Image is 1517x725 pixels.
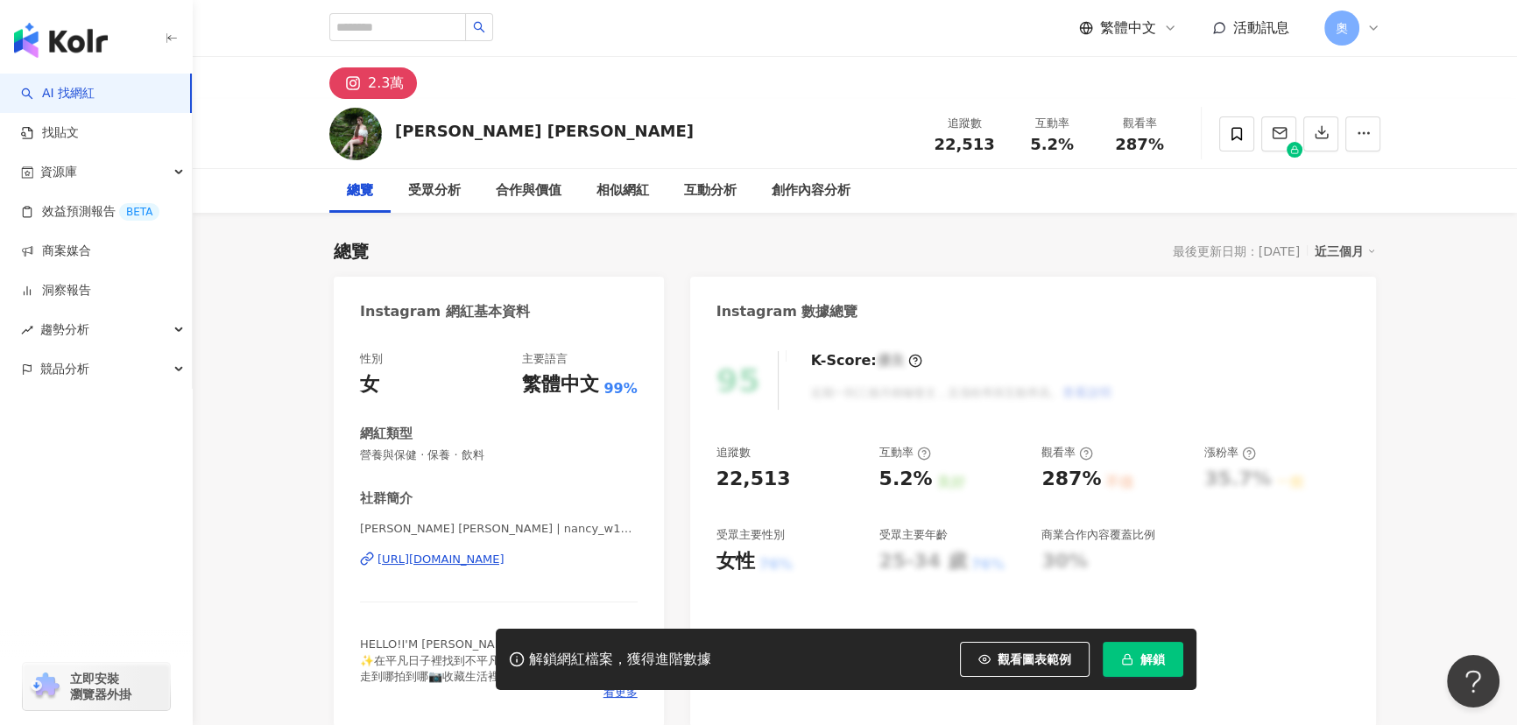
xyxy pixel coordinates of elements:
div: 觀看率 [1041,445,1093,461]
div: 合作與價值 [496,180,561,201]
div: 近三個月 [1315,240,1376,263]
a: 洞察報告 [21,282,91,299]
span: 立即安裝 瀏覽器外掛 [70,671,131,702]
div: 2.3萬 [368,71,404,95]
span: 繁體中文 [1100,18,1156,38]
div: 性別 [360,351,383,367]
a: [URL][DOMAIN_NAME] [360,552,638,567]
div: Instagram 網紅基本資料 [360,302,530,321]
div: 受眾分析 [408,180,461,201]
div: 創作內容分析 [772,180,850,201]
div: [PERSON_NAME] [PERSON_NAME] [395,120,694,142]
img: logo [14,23,108,58]
div: 受眾主要性別 [716,527,785,543]
a: searchAI 找網紅 [21,85,95,102]
div: 主要語言 [522,351,568,367]
div: K-Score : [811,351,922,370]
span: 5.2% [1030,136,1074,153]
div: 觀看率 [1106,115,1173,132]
div: 女性 [716,548,755,575]
div: 287% [1041,466,1101,493]
div: 商業合作內容覆蓋比例 [1041,527,1155,543]
div: 互動分析 [684,180,737,201]
div: 追蹤數 [716,445,751,461]
div: 繁體中文 [522,371,599,398]
span: 資源庫 [40,152,77,192]
a: 效益預測報告BETA [21,203,159,221]
button: 解鎖 [1103,642,1183,677]
span: 解鎖 [1140,652,1165,666]
span: 奧 [1336,18,1348,38]
a: chrome extension立即安裝 瀏覽器外掛 [23,663,170,710]
div: 互動率 [878,445,930,461]
span: 觀看圖表範例 [998,652,1071,666]
img: chrome extension [28,672,62,700]
div: 相似網紅 [596,180,649,201]
a: 找貼文 [21,124,79,142]
div: 5.2% [878,466,932,493]
span: [PERSON_NAME] [PERSON_NAME] | nancy_w1230 [360,521,638,537]
span: search [473,21,485,33]
div: 漲粉率 [1204,445,1256,461]
div: 社群簡介 [360,489,413,508]
div: 總覽 [347,180,373,201]
button: 觀看圖表範例 [960,642,1090,677]
span: 競品分析 [40,349,89,389]
span: 活動訊息 [1233,19,1289,36]
div: 22,513 [716,466,791,493]
div: 女 [360,371,379,398]
span: 看更多 [603,685,638,700]
span: 趨勢分析 [40,310,89,349]
div: Instagram 數據總覽 [716,302,858,321]
span: rise [21,324,33,336]
div: 最後更新日期：[DATE] [1173,244,1300,258]
span: 營養與保健 · 保養 · 飲料 [360,447,638,463]
div: [URL][DOMAIN_NAME] [377,552,504,567]
img: KOL Avatar [329,108,382,160]
div: 解鎖網紅檔案，獲得進階數據 [529,651,711,669]
span: 22,513 [934,135,994,153]
span: 99% [603,379,637,398]
a: 商案媒合 [21,243,91,260]
div: 總覽 [334,239,369,264]
button: 2.3萬 [329,67,417,99]
div: 網紅類型 [360,425,413,443]
span: 287% [1115,136,1164,153]
div: 受眾主要年齡 [878,527,947,543]
div: 互動率 [1019,115,1085,132]
div: 追蹤數 [931,115,998,132]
